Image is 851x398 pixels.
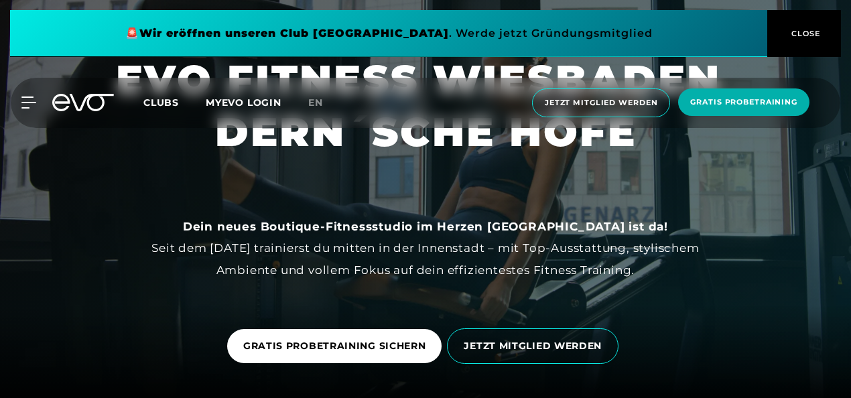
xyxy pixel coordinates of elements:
span: Gratis Probetraining [690,96,797,108]
span: en [308,96,323,109]
a: Jetzt Mitglied werden [528,88,674,117]
a: en [308,95,339,111]
a: GRATIS PROBETRAINING SICHERN [227,329,442,363]
a: JETZT MITGLIED WERDEN [447,318,624,374]
span: CLOSE [788,27,821,40]
button: CLOSE [767,10,841,57]
span: Clubs [143,96,179,109]
a: MYEVO LOGIN [206,96,281,109]
a: Clubs [143,96,206,109]
span: JETZT MITGLIED WERDEN [464,339,602,353]
span: GRATIS PROBETRAINING SICHERN [243,339,426,353]
div: Seit dem [DATE] trainierst du mitten in der Innenstadt – mit Top-Ausstattung, stylischem Ambiente... [124,216,727,281]
strong: Dein neues Boutique-Fitnessstudio im Herzen [GEOGRAPHIC_DATA] ist da! [183,220,668,233]
a: Gratis Probetraining [674,88,813,117]
span: Jetzt Mitglied werden [545,97,657,109]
